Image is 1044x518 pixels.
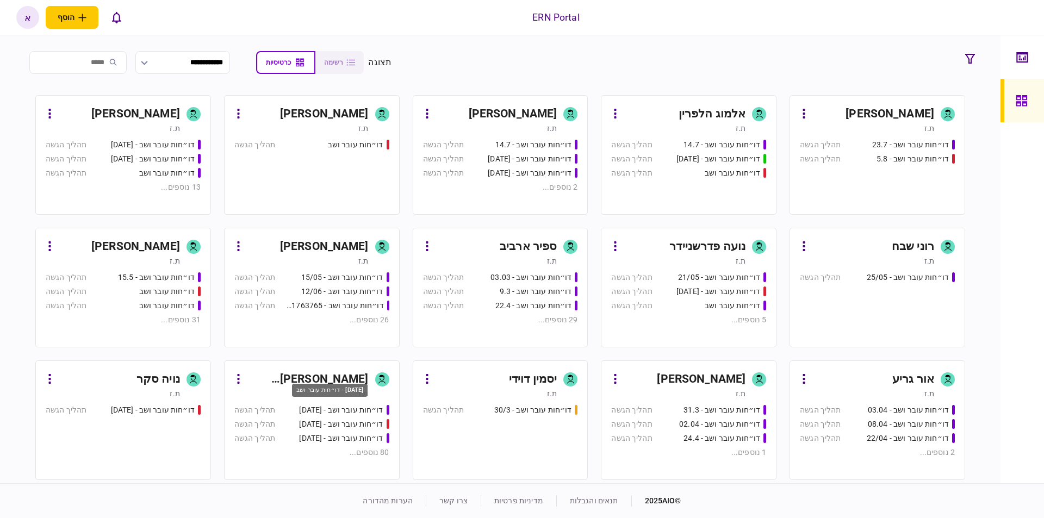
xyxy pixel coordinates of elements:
span: רשימה [324,59,343,66]
div: תהליך הגשה [423,404,464,416]
div: נויה סקר [136,371,180,388]
div: תהליך הגשה [46,286,86,297]
div: [PERSON_NAME] [280,105,369,123]
div: תהליך הגשה [234,419,275,430]
div: ERN Portal [532,10,579,24]
div: אלמוג הלפרין [679,105,746,123]
div: תהליך הגשה [611,167,652,179]
div: תהליך הגשה [46,153,86,165]
div: [PERSON_NAME] [657,371,745,388]
button: פתח תפריט להוספת לקוח [46,6,98,29]
div: דו״חות עובר ושב - 02.04 [679,419,760,430]
div: דו״חות עובר ושב - [DATE] [292,384,368,397]
div: 29 נוספים ... [423,314,578,326]
div: תצוגה [368,56,391,69]
div: [PERSON_NAME] [280,238,369,255]
a: הערות מהדורה [363,496,413,505]
div: יסמין דוידי [509,371,557,388]
div: דו״חות עובר ושב - 19.3.25 [299,433,383,444]
div: תהליך הגשה [46,167,86,179]
div: 2 נוספים ... [423,182,578,193]
div: דו״חות עובר ושב - 03.03 [490,272,571,283]
div: ת.ז [547,388,557,399]
div: [PERSON_NAME] [846,105,934,123]
div: דו״חות עובר ושב - 31.3 [683,404,760,416]
a: [PERSON_NAME] [PERSON_NAME]ת.זדו״חות עובר ושב - 19/03/2025תהליך הגשהדו״חות עובר ושב - 19.3.25תהלי... [224,360,400,480]
div: נועה פדרשניידר [669,238,745,255]
div: ספיר ארביב [500,238,557,255]
div: דו״חות עובר ושב - 24.7.25 [488,167,571,179]
div: ת.ז [924,123,934,134]
div: תהליך הגשה [611,433,652,444]
div: דו״חות עובר ושב - 15.07.25 [676,153,760,165]
div: דו״חות עובר ושב - 22.4 [495,300,572,311]
div: דו״חות עובר ושב - 9.3 [500,286,572,297]
div: ת.ז [170,255,179,266]
a: אור גריעת.זדו״חות עובר ושב - 03.04תהליך הגשהדו״חות עובר ושב - 08.04תהליך הגשהדו״חות עובר ושב - 22... [790,360,965,480]
div: תהליך הגשה [423,300,464,311]
div: תהליך הגשה [611,139,652,151]
div: דו״חות עובר ושב [705,300,760,311]
div: תהליך הגשה [611,404,652,416]
div: דו״חות עובר ושב - 03/06/25 [676,286,760,297]
div: דו״חות עובר ושב - 30/3 [494,404,572,416]
button: כרטיסיות [256,51,315,74]
a: יסמין דוידית.זדו״חות עובר ושב - 30/3תהליך הגשה [413,360,588,480]
div: תהליך הגשה [800,433,841,444]
div: 80 נוספים ... [234,447,389,458]
div: תהליך הגשה [423,167,464,179]
a: [PERSON_NAME]ת.זדו״חות עובר ושב - 15.5תהליך הגשהדו״חות עובר ושבתהליך הגשהדו״חות עובר ושבתהליך הגש... [35,228,211,347]
div: © 2025 AIO [631,495,681,507]
div: ת.ז [547,255,557,266]
div: תהליך הגשה [423,153,464,165]
div: דו״חות עובר ושב - 23.7 [872,139,949,151]
div: תהליך הגשה [800,153,841,165]
div: דו״חות עובר ושב - 15/05 [301,272,383,283]
div: [PERSON_NAME] [91,238,180,255]
div: תהליך הגשה [800,272,841,283]
div: תהליך הגשה [423,272,464,283]
div: א [16,6,39,29]
div: 26 נוספים ... [234,314,389,326]
div: דו״חות עובר ושב - 19.03.2025 [111,404,195,416]
div: 31 נוספים ... [46,314,201,326]
div: 1 נוספים ... [611,447,766,458]
div: תהליך הגשה [46,139,86,151]
div: דו״חות עובר ושב - 5.8 [877,153,949,165]
div: דו״חות עובר ושב - 22/04 [867,433,949,444]
a: [PERSON_NAME]ת.זדו״חות עובר ושב - 14.7תהליך הגשהדו״חות עובר ושב - 23.7.25תהליך הגשהדו״חות עובר וש... [413,95,588,215]
div: [PERSON_NAME] [PERSON_NAME] [247,371,369,388]
span: כרטיסיות [266,59,291,66]
div: תהליך הגשה [423,139,464,151]
a: ספיר ארביבת.זדו״חות עובר ושב - 03.03תהליך הגשהדו״חות עובר ושב - 9.3תהליך הגשהדו״חות עובר ושב - 22... [413,228,588,347]
div: תהליך הגשה [46,404,86,416]
div: תהליך הגשה [423,286,464,297]
div: תהליך הגשה [800,139,841,151]
div: דו״חות עובר ושב - 19.3.25 [299,419,383,430]
div: דו״חות עובר ושב - 14.7 [495,139,572,151]
a: נועה פדרשניידרת.זדו״חות עובר ושב - 21/05תהליך הגשהדו״חות עובר ושב - 03/06/25תהליך הגשהדו״חות עובר... [601,228,776,347]
div: 5 נוספים ... [611,314,766,326]
div: ת.ז [547,123,557,134]
div: תהליך הגשה [800,404,841,416]
a: רוני שבחת.זדו״חות עובר ושב - 25/05תהליך הגשה [790,228,965,347]
div: תהליך הגשה [611,272,652,283]
div: דו״חות עובר ושב [139,167,195,179]
a: תנאים והגבלות [570,496,618,505]
button: פתח רשימת התראות [105,6,128,29]
div: ת.ז [924,255,934,266]
div: דו״חות עובר ושב - 15.5 [118,272,195,283]
div: דו״חות עובר ושב - 24.4 [683,433,760,444]
div: 13 נוספים ... [46,182,201,193]
a: [PERSON_NAME]ת.זדו״חות עובר ושב - 23.7תהליך הגשהדו״חות עובר ושב - 5.8תהליך הגשה [790,95,965,215]
div: דו״חות עובר ושב [139,300,195,311]
div: תהליך הגשה [234,300,275,311]
div: דו״חות עובר ושב - 12/06 [301,286,383,297]
div: דו״חות עובר ושב [139,286,195,297]
div: דו״חות עובר ושב - 26.06.25 [111,153,195,165]
div: תהליך הגשה [234,433,275,444]
div: רוני שבח [892,238,934,255]
div: תהליך הגשה [234,404,275,416]
div: דו״חות עובר ושב [705,167,760,179]
div: דו״חות עובר ושב - 511763765 18/06 [286,300,383,311]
